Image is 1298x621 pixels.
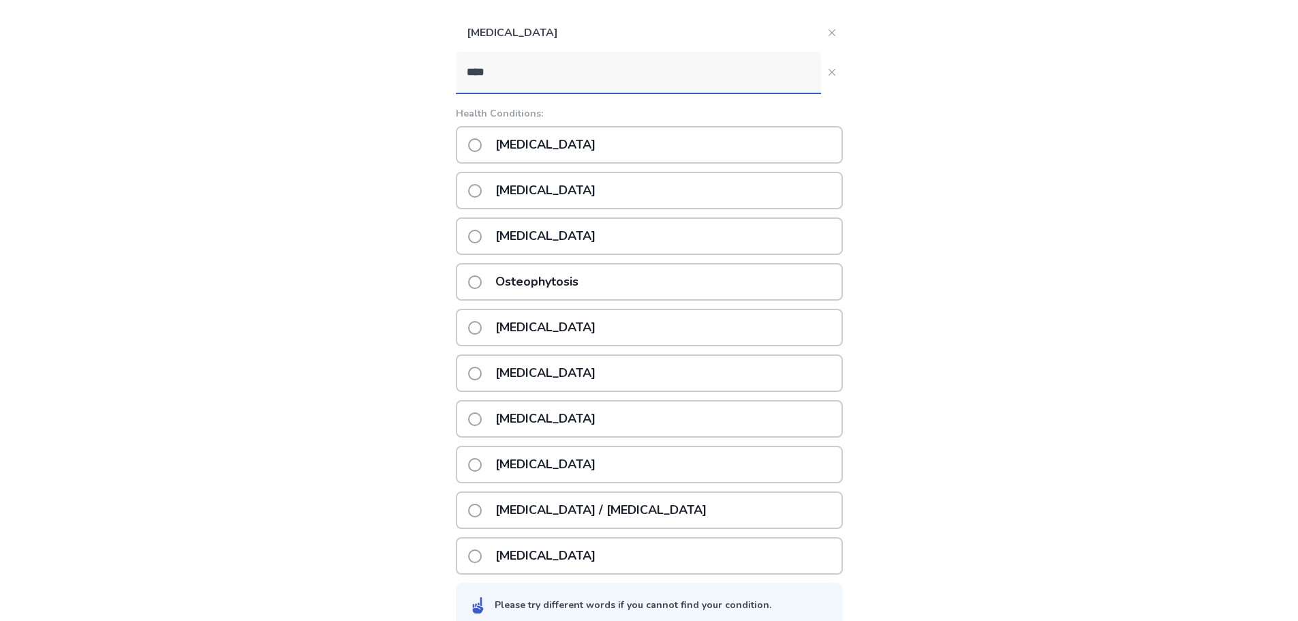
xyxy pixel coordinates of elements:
p: [MEDICAL_DATA] [487,402,604,436]
p: Osteophytosis [487,264,587,299]
p: [MEDICAL_DATA] [487,539,604,573]
input: Close [456,52,821,93]
p: [MEDICAL_DATA] [487,310,604,345]
p: [MEDICAL_DATA] [487,219,604,254]
p: [MEDICAL_DATA] / [MEDICAL_DATA] [487,493,715,528]
p: [MEDICAL_DATA] [487,173,604,208]
button: Close [821,22,843,44]
p: [MEDICAL_DATA] [487,356,604,391]
button: Close [821,61,843,83]
p: Health Conditions: [456,106,843,121]
p: [MEDICAL_DATA] [456,14,821,52]
div: Please try different words if you cannot find your condition. [495,598,771,612]
p: [MEDICAL_DATA] [487,127,604,162]
p: [MEDICAL_DATA] [487,447,604,482]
